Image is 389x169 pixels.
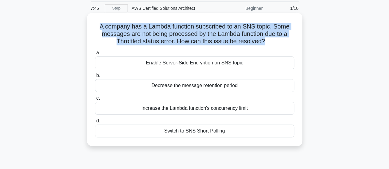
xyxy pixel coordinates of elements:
[212,2,266,14] div: Beginner
[95,79,294,92] div: Decrease the message retention period
[94,23,295,45] h5: A company has a Lambda function subscribed to an SNS topic. Some messages are not being processed...
[95,102,294,115] div: Increase the Lambda function's concurrency limit
[96,73,100,78] span: b.
[96,50,100,55] span: a.
[95,56,294,69] div: Enable Server-Side Encryption on SNS topic
[95,125,294,137] div: Switch to SNS Short Polling
[128,2,212,14] div: AWS Certified Solutions Architect
[266,2,302,14] div: 1/10
[96,95,100,101] span: c.
[96,118,100,123] span: d.
[105,5,128,12] a: Stop
[87,2,105,14] div: 7:45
